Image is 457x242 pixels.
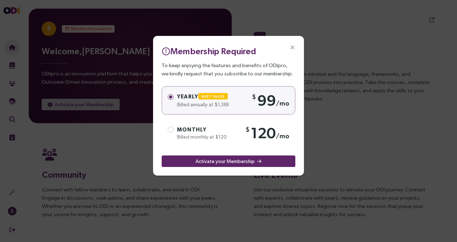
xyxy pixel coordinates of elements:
sup: $ [245,126,251,133]
span: Activate your Membership [195,157,255,165]
span: Monthly [177,126,207,132]
h3: Membership Required [162,45,295,57]
span: Billed monthly at $120 [177,134,227,140]
div: 120 [245,124,289,143]
p: To keep enjoying the features and benefits of ODIpro, we kindly request that you subscribe to our... [162,61,295,78]
sub: /mo [276,99,289,107]
sup: $ [252,93,257,101]
button: Close [281,36,304,59]
button: Activate your Membership [162,155,295,167]
sub: /mo [276,132,289,140]
div: 99 [252,91,289,110]
span: Yearly [177,93,231,99]
span: Billed annually at $1,188 [177,102,229,107]
span: Best Value [202,94,225,98]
